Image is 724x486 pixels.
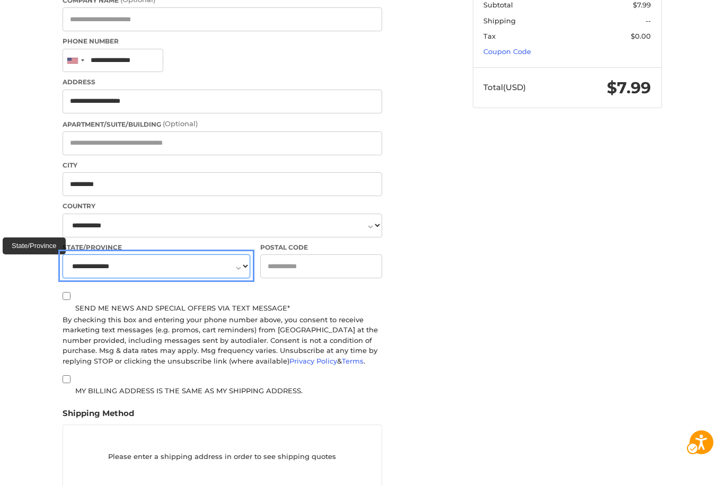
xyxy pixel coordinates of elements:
[63,315,382,367] div: By checking this box and entering your phone number above, you consent to receive marketing text ...
[163,119,198,128] small: (Optional)
[637,457,724,486] iframe: Google Iframe | Google Customer Reviews | Google Customer Reviews
[63,254,250,278] select: State/Province
[342,357,364,365] a: Terms
[63,214,382,237] select: Country
[483,1,513,9] span: Subtotal
[483,32,496,40] span: Tax
[646,16,651,25] span: --
[63,304,382,312] label: Send me news and special offers via text message*
[633,1,651,9] span: $7.99
[63,119,382,129] label: Apartment/Suite/Building
[63,172,382,196] input: City
[483,16,516,25] span: Shipping
[63,447,382,467] p: Please enter a shipping address in order to see shipping quotes
[289,357,337,365] a: Privacy Policy
[63,7,382,31] input: Company Name (Optional)
[63,77,382,87] label: Address
[63,131,382,155] input: Apartment/Suite/Building (Optional)
[63,243,250,252] label: State/Province
[631,32,651,40] span: $0.00
[63,292,70,300] input: Send me news and special offers via text message*
[63,375,70,383] input: My billing address is the same as my shipping address.
[63,201,382,211] label: Country
[63,90,382,113] input: Address
[260,243,382,252] label: Postal Code
[483,47,531,56] a: Coupon Code
[63,161,382,170] label: City
[63,49,163,73] input: Phone Number. +1 201-555-0123
[63,37,382,46] label: Phone Number
[63,408,134,425] legend: Shipping Method
[483,82,526,92] span: Total (USD)
[260,254,382,278] input: Postal Code
[63,49,87,72] div: United States: +1
[607,78,651,98] span: $7.99
[63,386,382,395] label: My billing address is the same as my shipping address.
